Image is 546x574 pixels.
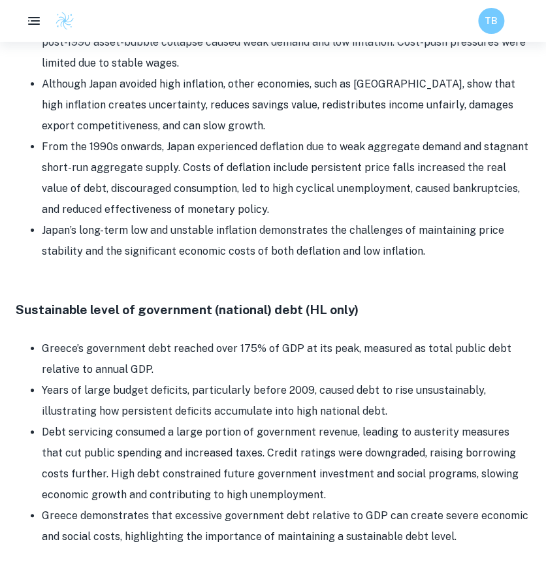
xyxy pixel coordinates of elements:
li: Greece’s government debt reached over 175% of GDP at its peak, measured as total public debt rela... [42,338,530,380]
h4: Sustainable level of government (national) debt (HL only) [16,300,530,319]
li: Japan’s long-term low and unstable inflation demonstrates the challenges of maintaining price sta... [42,220,530,262]
li: Years of large budget deficits, particularly before 2009, caused debt to rise unsustainably, illu... [42,380,530,422]
h6: TB [484,14,499,28]
li: Debt servicing consumed a large portion of government revenue, leading to austerity measures that... [42,422,530,505]
button: TB [478,8,504,34]
li: Greece demonstrates that excessive government debt relative to GDP can create severe economic and... [42,505,530,547]
a: Clastify logo [47,11,74,31]
li: From the 1990s onwards, Japan experienced deflation due to weak aggregate demand and stagnant sho... [42,136,530,220]
li: Although Japan avoided high inflation, other economies, such as [GEOGRAPHIC_DATA], show that high... [42,74,530,136]
img: Clastify logo [55,11,74,31]
li: In [GEOGRAPHIC_DATA] during the 1980s, rapid economic growth led to demand-pull inflation, but po... [42,11,530,74]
